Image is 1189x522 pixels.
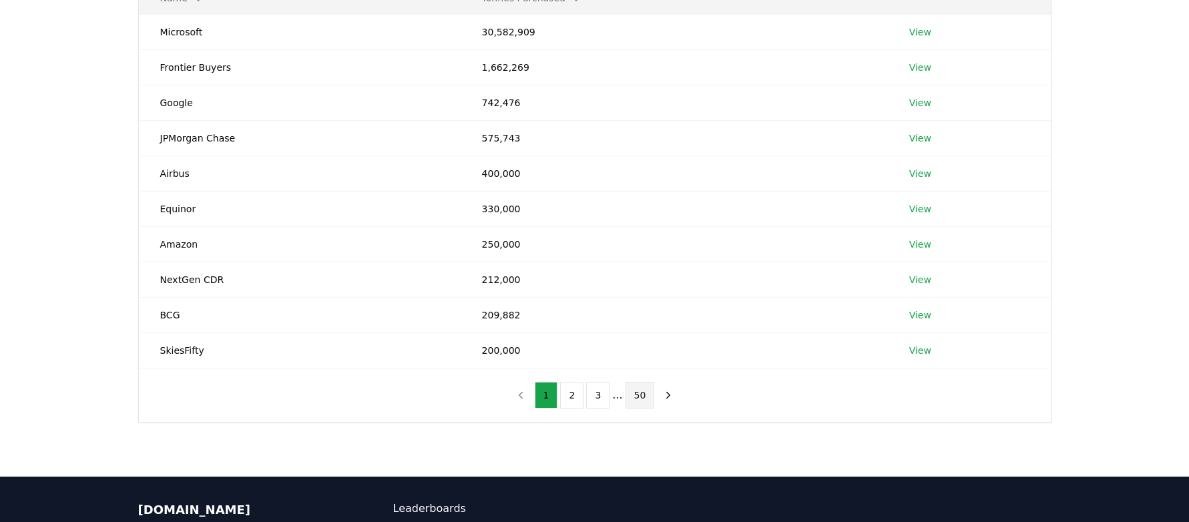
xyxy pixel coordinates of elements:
[139,262,461,297] td: NextGen CDR
[535,382,558,409] button: 1
[909,61,931,74] a: View
[909,202,931,216] a: View
[909,344,931,357] a: View
[909,25,931,39] a: View
[612,387,622,403] li: ...
[461,191,888,226] td: 330,000
[909,273,931,286] a: View
[461,49,888,85] td: 1,662,269
[657,382,680,409] button: next page
[139,297,461,332] td: BCG
[139,191,461,226] td: Equinor
[139,49,461,85] td: Frontier Buyers
[461,120,888,156] td: 575,743
[560,382,583,409] button: 2
[139,14,461,49] td: Microsoft
[461,14,888,49] td: 30,582,909
[909,238,931,251] a: View
[138,501,340,519] p: [DOMAIN_NAME]
[461,262,888,297] td: 212,000
[909,132,931,145] a: View
[909,167,931,180] a: View
[139,85,461,120] td: Google
[461,297,888,332] td: 209,882
[139,226,461,262] td: Amazon
[139,156,461,191] td: Airbus
[909,96,931,109] a: View
[586,382,610,409] button: 3
[461,226,888,262] td: 250,000
[139,332,461,368] td: SkiesFifty
[461,156,888,191] td: 400,000
[461,85,888,120] td: 742,476
[393,501,595,517] a: Leaderboards
[626,382,655,409] button: 50
[139,120,461,156] td: JPMorgan Chase
[909,308,931,322] a: View
[461,332,888,368] td: 200,000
